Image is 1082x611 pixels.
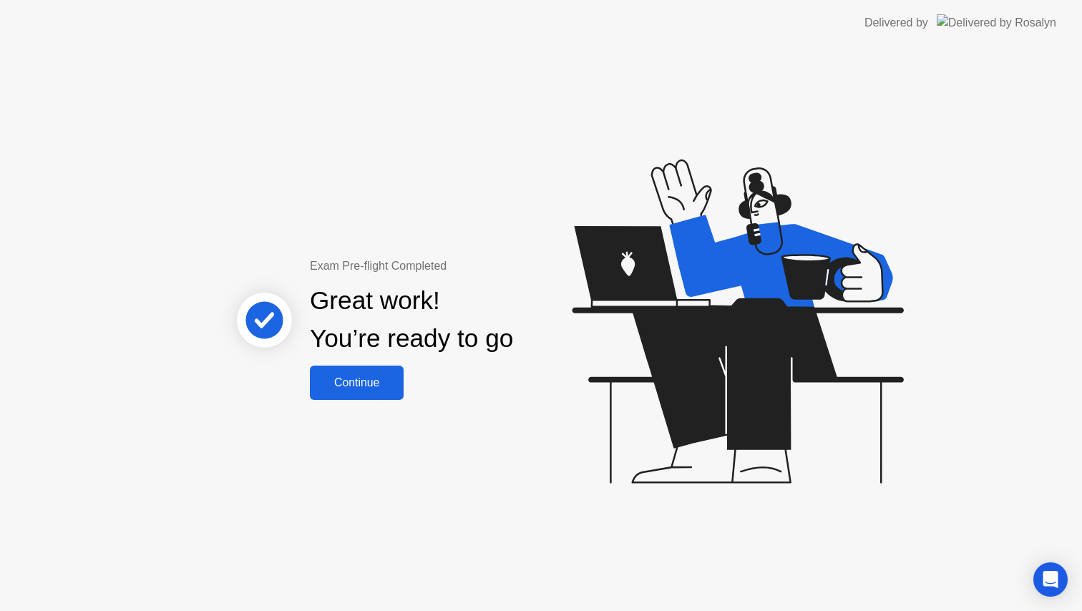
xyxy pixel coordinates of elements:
div: Continue [314,376,399,389]
div: Open Intercom Messenger [1033,562,1068,597]
div: Delivered by [864,14,928,31]
div: Great work! You’re ready to go [310,282,513,358]
img: Delivered by Rosalyn [937,14,1056,31]
div: Exam Pre-flight Completed [310,258,605,275]
button: Continue [310,366,404,400]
